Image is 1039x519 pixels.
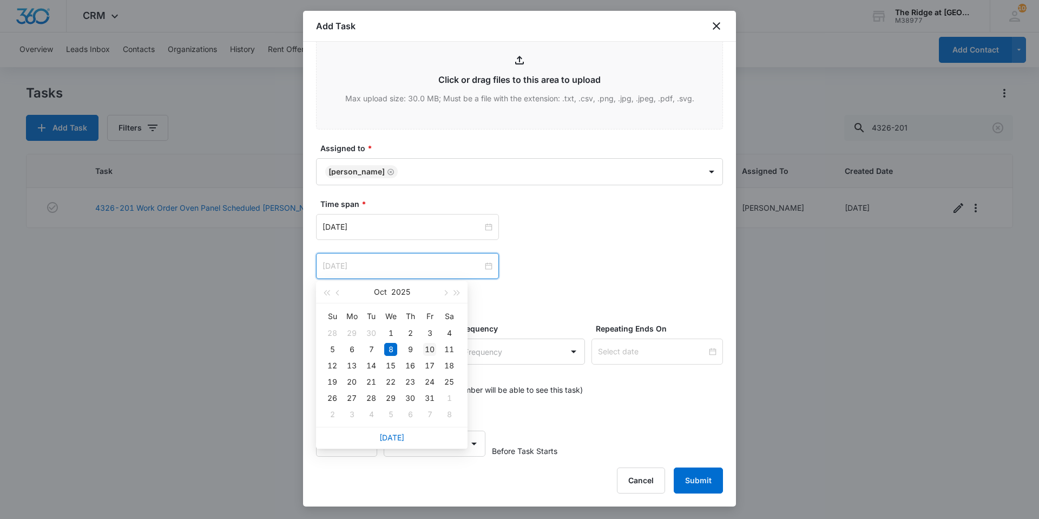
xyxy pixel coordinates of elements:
[323,406,342,423] td: 2025-11-02
[384,408,397,421] div: 5
[323,260,483,272] input: Oct 8, 2025
[345,359,358,372] div: 13
[361,406,381,423] td: 2025-11-04
[361,358,381,374] td: 2025-10-14
[365,327,378,340] div: 30
[326,392,339,405] div: 26
[323,390,342,406] td: 2025-10-26
[443,392,456,405] div: 1
[391,281,410,303] button: 2025
[316,20,356,33] h1: Add Task
[400,406,420,423] td: 2025-11-06
[443,343,456,356] div: 11
[423,343,436,356] div: 10
[374,281,387,303] button: Oct
[404,392,417,405] div: 30
[400,374,420,390] td: 2025-10-23
[596,323,727,334] label: Repeating Ends On
[423,408,436,421] div: 7
[674,468,723,494] button: Submit
[598,346,707,358] input: Select date
[345,392,358,405] div: 27
[342,308,361,325] th: Mo
[345,327,358,340] div: 29
[345,408,358,421] div: 3
[328,168,385,176] div: [PERSON_NAME]
[420,341,439,358] td: 2025-10-10
[420,308,439,325] th: Fr
[404,375,417,388] div: 23
[365,359,378,372] div: 14
[326,343,339,356] div: 5
[381,325,400,341] td: 2025-10-01
[400,325,420,341] td: 2025-10-02
[400,390,420,406] td: 2025-10-30
[443,375,456,388] div: 25
[492,445,557,457] span: Before Task Starts
[420,390,439,406] td: 2025-10-31
[323,374,342,390] td: 2025-10-19
[361,374,381,390] td: 2025-10-21
[381,341,400,358] td: 2025-10-08
[384,327,397,340] div: 1
[342,325,361,341] td: 2025-09-29
[361,341,381,358] td: 2025-10-07
[326,327,339,340] div: 28
[381,390,400,406] td: 2025-10-29
[420,374,439,390] td: 2025-10-24
[323,325,342,341] td: 2025-09-28
[361,390,381,406] td: 2025-10-28
[439,325,459,341] td: 2025-10-04
[423,359,436,372] div: 17
[323,341,342,358] td: 2025-10-05
[458,323,590,334] label: Frequency
[404,343,417,356] div: 9
[342,406,361,423] td: 2025-11-03
[323,221,483,233] input: Oct 8, 2025
[323,358,342,374] td: 2025-10-12
[361,308,381,325] th: Tu
[381,308,400,325] th: We
[365,375,378,388] div: 21
[439,341,459,358] td: 2025-10-11
[342,390,361,406] td: 2025-10-27
[439,406,459,423] td: 2025-11-08
[381,374,400,390] td: 2025-10-22
[384,392,397,405] div: 29
[400,341,420,358] td: 2025-10-09
[365,343,378,356] div: 7
[423,375,436,388] div: 24
[323,308,342,325] th: Su
[420,406,439,423] td: 2025-11-07
[342,374,361,390] td: 2025-10-20
[342,358,361,374] td: 2025-10-13
[400,358,420,374] td: 2025-10-16
[443,408,456,421] div: 8
[400,308,420,325] th: Th
[320,142,727,154] label: Assigned to
[320,198,727,210] label: Time span
[326,359,339,372] div: 12
[617,468,665,494] button: Cancel
[439,308,459,325] th: Sa
[420,358,439,374] td: 2025-10-17
[379,433,404,442] a: [DATE]
[420,325,439,341] td: 2025-10-03
[326,408,339,421] div: 2
[342,341,361,358] td: 2025-10-06
[384,375,397,388] div: 22
[443,359,456,372] div: 18
[365,392,378,405] div: 28
[345,375,358,388] div: 20
[384,343,397,356] div: 8
[439,390,459,406] td: 2025-11-01
[381,358,400,374] td: 2025-10-15
[423,327,436,340] div: 3
[326,375,339,388] div: 19
[365,408,378,421] div: 4
[361,325,381,341] td: 2025-09-30
[345,343,358,356] div: 6
[384,359,397,372] div: 15
[710,20,723,33] button: close
[443,327,456,340] div: 4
